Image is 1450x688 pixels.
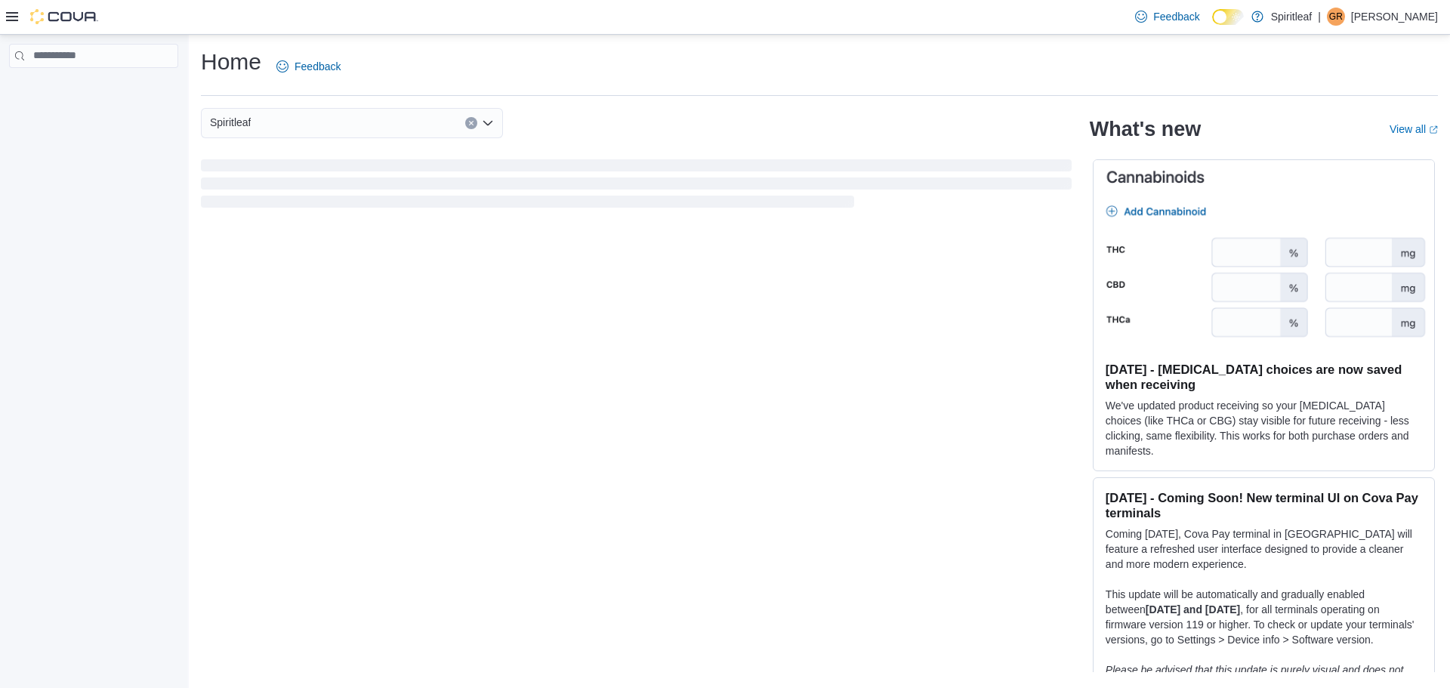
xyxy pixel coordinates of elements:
[1106,362,1422,392] h3: [DATE] - [MEDICAL_DATA] choices are now saved when receiving
[1390,123,1438,135] a: View allExternal link
[1106,587,1422,647] p: This update will be automatically and gradually enabled between , for all terminals operating on ...
[1212,9,1244,25] input: Dark Mode
[1429,125,1438,134] svg: External link
[1271,8,1312,26] p: Spiritleaf
[1106,526,1422,572] p: Coming [DATE], Cova Pay terminal in [GEOGRAPHIC_DATA] will feature a refreshed user interface des...
[1318,8,1321,26] p: |
[1106,398,1422,458] p: We've updated product receiving so your [MEDICAL_DATA] choices (like THCa or CBG) stay visible fo...
[270,51,347,82] a: Feedback
[201,47,261,77] h1: Home
[1153,9,1199,24] span: Feedback
[1129,2,1205,32] a: Feedback
[482,117,494,129] button: Open list of options
[1212,25,1213,26] span: Dark Mode
[9,71,178,107] nav: Complex example
[30,9,98,24] img: Cova
[1090,117,1201,141] h2: What's new
[210,113,251,131] span: Spiritleaf
[1146,603,1240,615] strong: [DATE] and [DATE]
[465,117,477,129] button: Clear input
[1106,490,1422,520] h3: [DATE] - Coming Soon! New terminal UI on Cova Pay terminals
[295,59,341,74] span: Feedback
[201,162,1072,211] span: Loading
[1351,8,1438,26] p: [PERSON_NAME]
[1327,8,1345,26] div: Gavin R
[1329,8,1343,26] span: GR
